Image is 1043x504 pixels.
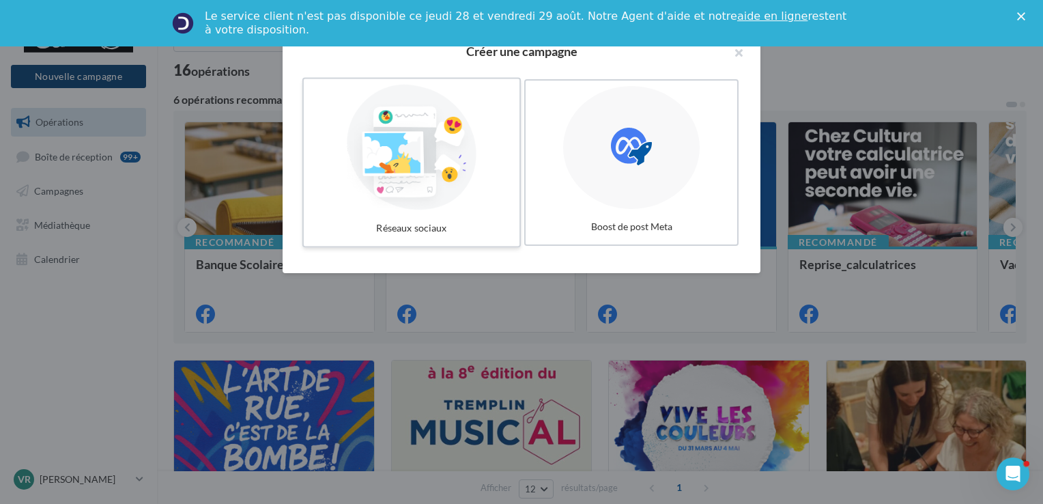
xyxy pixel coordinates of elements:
a: aide en ligne [737,10,808,23]
div: Le service client n'est pas disponible ce jeudi 28 et vendredi 29 août. Notre Agent d'aide et not... [205,10,849,37]
div: Fermer [1017,12,1031,20]
h2: Créer une campagne [304,45,739,57]
iframe: Intercom live chat [997,458,1029,490]
div: Réseaux sociaux [309,216,514,241]
div: Boost de post Meta [531,214,732,239]
img: Profile image for Service-Client [172,12,194,34]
